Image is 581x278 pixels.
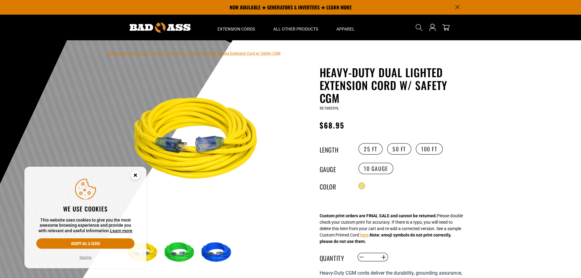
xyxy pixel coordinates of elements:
[320,106,339,110] span: SC10025YL
[320,164,350,172] legend: Gauge
[327,15,364,40] summary: Apparel
[336,26,355,32] span: Apparel
[414,23,424,32] summary: Search
[36,218,134,234] p: This website uses cookies to give you the most awesome browsing experience and provide you with r...
[152,51,185,56] a: Return to Collection
[320,182,350,190] legend: Color
[36,205,134,213] h2: We use cookies
[320,233,451,244] strong: Note: emoji symbols do not print correctly, please do not use them.
[36,238,134,249] button: Accept all & close
[163,235,198,270] img: green
[78,255,93,261] button: Decline
[150,51,151,56] span: ›
[199,235,235,270] img: blue
[208,15,264,40] summary: Extension Cords
[126,67,273,214] img: yellow
[416,143,443,155] label: 100 FT
[188,51,280,56] span: Heavy-Duty Dual Lighted Extension Cord w/ Safety CGM
[320,120,344,131] span: $68.95
[108,49,280,57] nav: breadcrumbs
[108,51,149,56] a: Bad Ass Extension Cords
[320,213,463,245] div: Please double check your custom print for accuracy. If there is a typo, you will need to delete t...
[320,145,350,153] legend: Length
[217,26,255,32] span: Extension Cords
[320,253,350,261] label: Quantity
[273,26,318,32] span: All Other Products
[320,66,469,104] h1: Heavy-Duty Dual Lighted Extension Cord w/ Safety CGM
[387,143,411,155] label: 50 FT
[130,23,191,33] img: Bad Ass Extension Cords
[360,232,368,238] button: here
[320,213,437,218] strong: Custom print orders are FINAL SALE and cannot be returned.
[110,228,132,233] a: Learn more
[24,167,146,269] aside: Cookie Consent
[358,163,393,174] label: 10 Gauge
[358,143,383,155] label: 25 FT
[264,15,327,40] summary: All Other Products
[186,51,187,56] span: ›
